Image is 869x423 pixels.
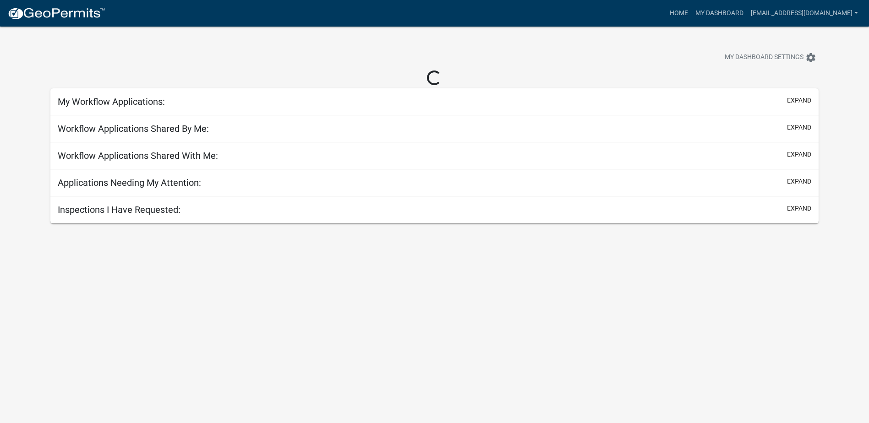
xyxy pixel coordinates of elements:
[787,123,811,132] button: expand
[692,5,747,22] a: My Dashboard
[58,204,180,215] h5: Inspections I Have Requested:
[787,204,811,213] button: expand
[58,150,218,161] h5: Workflow Applications Shared With Me:
[58,177,201,188] h5: Applications Needing My Attention:
[666,5,692,22] a: Home
[725,52,803,63] span: My Dashboard Settings
[787,150,811,159] button: expand
[747,5,862,22] a: [EMAIL_ADDRESS][DOMAIN_NAME]
[805,52,816,63] i: settings
[58,96,165,107] h5: My Workflow Applications:
[787,96,811,105] button: expand
[717,49,824,66] button: My Dashboard Settingssettings
[58,123,209,134] h5: Workflow Applications Shared By Me:
[787,177,811,186] button: expand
